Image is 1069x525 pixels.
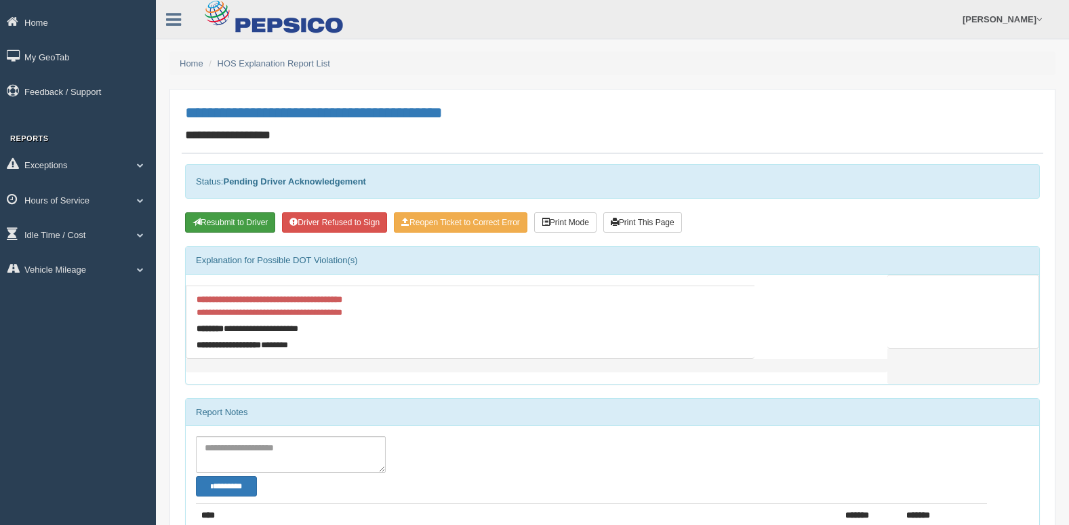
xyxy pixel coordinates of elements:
[534,212,597,233] button: Print Mode
[218,58,330,69] a: HOS Explanation Report List
[180,58,203,69] a: Home
[223,176,365,187] strong: Pending Driver Acknowledgement
[603,212,682,233] button: Print This Page
[185,212,275,233] button: Resubmit To Driver
[186,399,1039,426] div: Report Notes
[185,164,1040,199] div: Status:
[282,212,387,233] button: Driver Refused to Sign
[186,247,1039,274] div: Explanation for Possible DOT Violation(s)
[394,212,527,233] button: Reopen Ticket
[196,476,257,497] button: Change Filter Options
